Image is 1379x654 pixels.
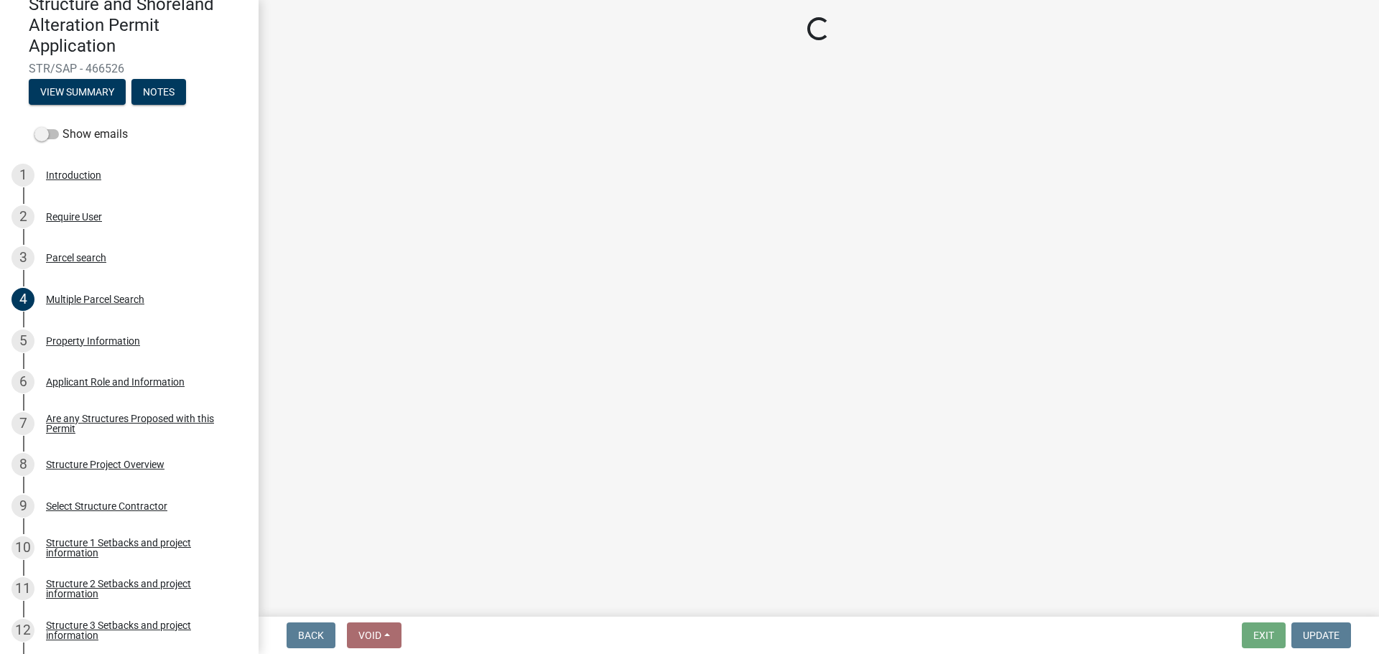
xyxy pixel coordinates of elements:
[46,170,101,180] div: Introduction
[347,622,401,648] button: Void
[29,62,230,75] span: STR/SAP - 466526
[46,459,164,470] div: Structure Project Overview
[358,630,381,641] span: Void
[46,620,236,640] div: Structure 3 Setbacks and project information
[131,79,186,105] button: Notes
[46,414,236,434] div: Are any Structures Proposed with this Permit
[46,501,167,511] div: Select Structure Contractor
[11,619,34,642] div: 12
[1303,630,1339,641] span: Update
[298,630,324,641] span: Back
[46,253,106,263] div: Parcel search
[11,370,34,393] div: 6
[46,579,236,599] div: Structure 2 Setbacks and project information
[46,538,236,558] div: Structure 1 Setbacks and project information
[11,453,34,476] div: 8
[46,377,185,387] div: Applicant Role and Information
[46,336,140,346] div: Property Information
[1291,622,1351,648] button: Update
[29,79,126,105] button: View Summary
[11,164,34,187] div: 1
[11,412,34,435] div: 7
[34,126,128,143] label: Show emails
[11,205,34,228] div: 2
[287,622,335,648] button: Back
[29,88,126,99] wm-modal-confirm: Summary
[1242,622,1286,648] button: Exit
[46,294,144,304] div: Multiple Parcel Search
[46,212,102,222] div: Require User
[11,330,34,352] div: 5
[131,88,186,99] wm-modal-confirm: Notes
[11,246,34,269] div: 3
[11,288,34,311] div: 4
[11,536,34,559] div: 10
[11,495,34,518] div: 9
[11,577,34,600] div: 11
